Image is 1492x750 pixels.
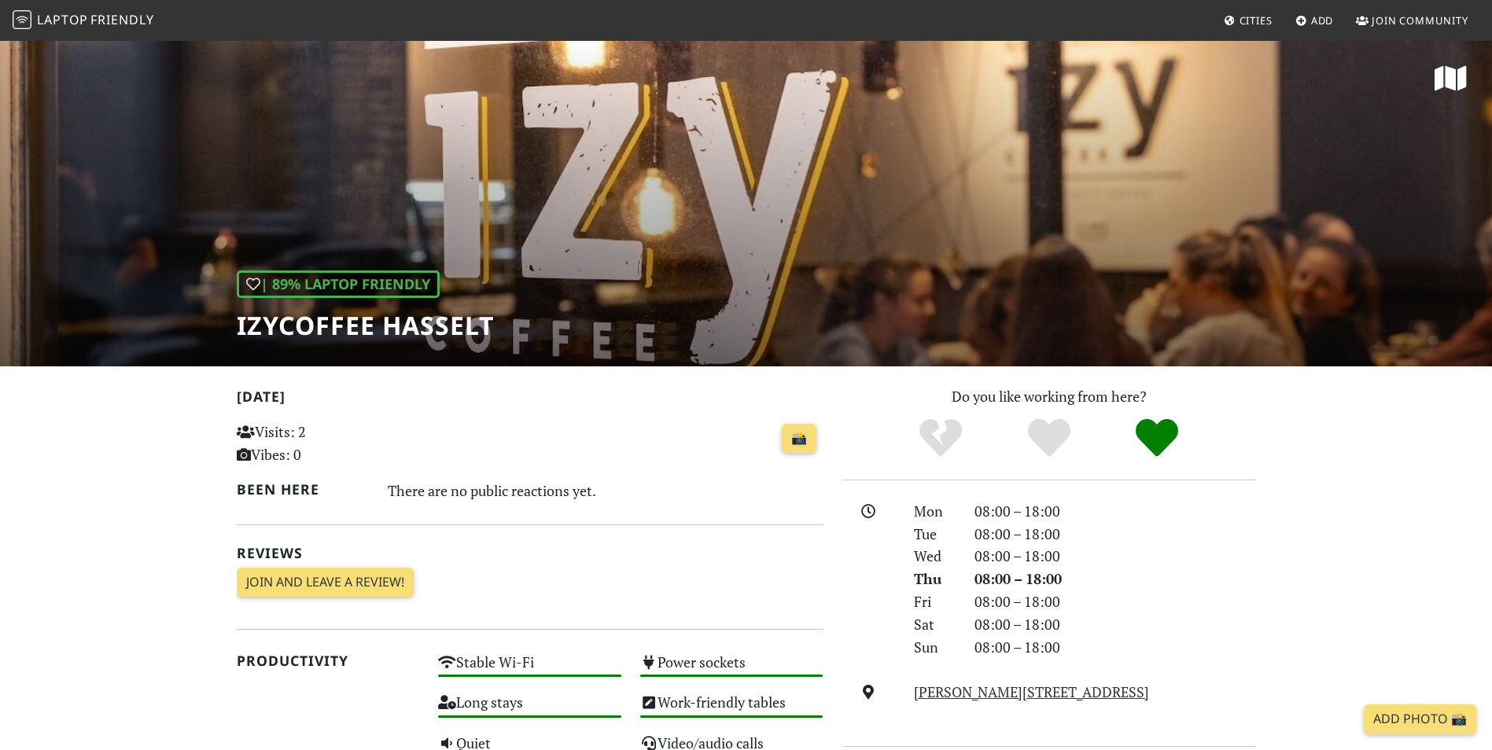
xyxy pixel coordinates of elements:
a: Add Photo 📸 [1364,704,1476,734]
div: There are no public reactions yet. [388,478,823,503]
span: Join Community [1372,13,1468,28]
div: Sat [904,613,964,636]
div: Work-friendly tables [631,689,833,730]
h2: [DATE] [237,388,823,411]
a: 📸 [782,424,816,454]
p: Do you like working from here? [842,385,1256,408]
a: Join Community [1350,6,1475,35]
div: 08:00 – 18:00 [965,568,1265,590]
h2: Been here [237,481,370,498]
div: Definitely! [1103,417,1211,460]
div: Yes [995,417,1103,460]
h2: Productivity [237,653,420,669]
div: 08:00 – 18:00 [965,636,1265,659]
div: Wed [904,545,964,568]
span: Friendly [90,11,153,28]
div: Stable Wi-Fi [429,649,631,689]
h1: IzyCoffee Hasselt [237,311,494,340]
div: 08:00 – 18:00 [965,613,1265,636]
p: Visits: 2 Vibes: 0 [237,421,420,466]
div: | 89% Laptop Friendly [237,270,440,298]
div: Fri [904,590,964,613]
div: 08:00 – 18:00 [965,545,1265,568]
div: Sun [904,636,964,659]
span: Add [1311,13,1334,28]
img: LaptopFriendly [13,10,31,29]
div: Mon [904,500,964,523]
div: 08:00 – 18:00 [965,523,1265,546]
div: Thu [904,568,964,590]
div: Power sockets [631,649,833,689]
a: [PERSON_NAME][STREET_ADDRESS] [914,682,1149,701]
a: Add [1289,6,1340,35]
div: Tue [904,523,964,546]
div: No [886,417,995,460]
span: Cities [1240,13,1273,28]
a: LaptopFriendly LaptopFriendly [13,7,154,35]
span: Laptop [37,11,88,28]
div: 08:00 – 18:00 [965,500,1265,523]
div: Long stays [429,689,631,730]
a: Join and leave a review! [237,568,414,597]
a: Cities [1218,6,1279,35]
h2: Reviews [237,545,823,561]
div: 08:00 – 18:00 [965,590,1265,613]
